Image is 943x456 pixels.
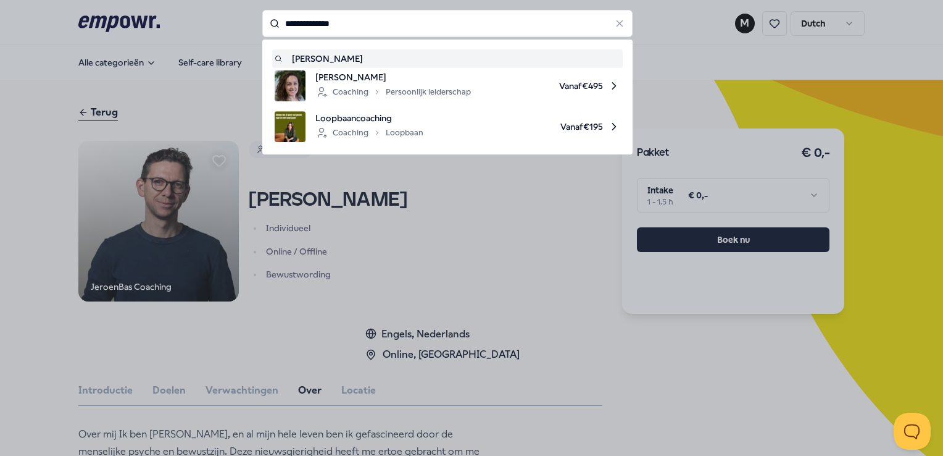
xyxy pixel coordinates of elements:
span: Vanaf € 495 [481,70,620,101]
input: Search for products, categories or subcategories [262,10,633,37]
div: Coaching Loopbaan [315,125,423,140]
div: Coaching Persoonlijk leiderschap [315,85,471,99]
a: product image[PERSON_NAME]CoachingPersoonlijk leiderschapVanaf€495 [275,70,620,101]
span: [PERSON_NAME] [315,70,471,84]
span: Loopbaancoaching [315,111,423,125]
img: product image [275,70,305,101]
span: Vanaf € 195 [433,111,620,142]
a: [PERSON_NAME] [275,52,620,65]
iframe: Help Scout Beacon - Open [894,413,931,450]
img: product image [275,111,305,142]
a: product imageLoopbaancoachingCoachingLoopbaanVanaf€195 [275,111,620,142]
